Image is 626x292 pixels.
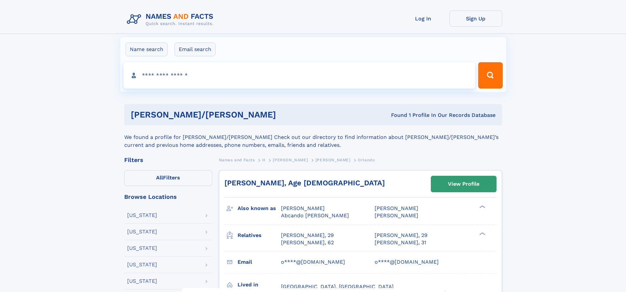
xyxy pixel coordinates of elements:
[127,213,157,218] div: [US_STATE]
[238,279,281,290] h3: Lived in
[126,42,168,56] label: Name search
[281,283,394,290] span: [GEOGRAPHIC_DATA], [GEOGRAPHIC_DATA]
[397,11,450,27] a: Log In
[431,176,496,192] a: View Profile
[124,125,502,149] div: We found a profile for [PERSON_NAME]/[PERSON_NAME] Check out our directory to find information ab...
[262,156,266,164] a: H
[238,256,281,268] h3: Email
[174,42,216,56] label: Email search
[124,170,212,186] label: Filters
[375,239,426,246] a: [PERSON_NAME], 31
[219,156,255,164] a: Names and Facts
[124,62,475,89] input: search input
[315,156,351,164] a: [PERSON_NAME]
[478,205,486,209] div: ❯
[375,232,428,239] a: [PERSON_NAME], 29
[127,262,157,267] div: [US_STATE]
[156,174,163,181] span: All
[127,229,157,234] div: [US_STATE]
[262,158,266,162] span: H
[450,11,502,27] a: Sign Up
[375,205,418,211] span: [PERSON_NAME]
[273,158,308,162] span: [PERSON_NAME]
[127,279,157,284] div: [US_STATE]
[124,157,212,163] div: Filters
[281,232,334,239] a: [PERSON_NAME], 29
[478,62,502,89] button: Search Button
[124,11,219,28] img: Logo Names and Facts
[375,212,418,219] span: [PERSON_NAME]
[238,230,281,241] h3: Relatives
[238,203,281,214] h3: Also known as
[478,231,486,236] div: ❯
[273,156,308,164] a: [PERSON_NAME]
[127,246,157,251] div: [US_STATE]
[334,112,496,119] div: Found 1 Profile In Our Records Database
[224,179,385,187] a: [PERSON_NAME], Age [DEMOGRAPHIC_DATA]
[315,158,351,162] span: [PERSON_NAME]
[281,212,349,219] span: Abcando [PERSON_NAME]
[281,205,325,211] span: [PERSON_NAME]
[131,111,334,119] h1: [PERSON_NAME]/[PERSON_NAME]
[124,194,212,200] div: Browse Locations
[281,239,334,246] a: [PERSON_NAME], 62
[448,176,479,192] div: View Profile
[358,158,375,162] span: Orlando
